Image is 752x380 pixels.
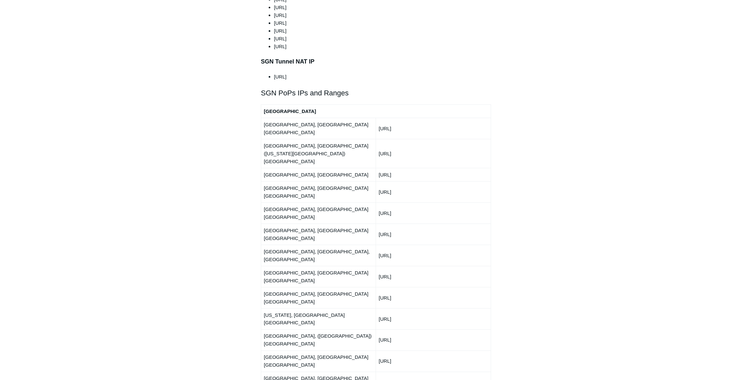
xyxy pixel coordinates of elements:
[261,118,376,139] td: [GEOGRAPHIC_DATA], [GEOGRAPHIC_DATA] [GEOGRAPHIC_DATA]
[261,224,376,245] td: [GEOGRAPHIC_DATA], [GEOGRAPHIC_DATA] [GEOGRAPHIC_DATA]
[274,43,491,50] li: [URL]
[376,181,491,203] td: [URL]
[261,330,376,351] td: [GEOGRAPHIC_DATA], ([GEOGRAPHIC_DATA]) [GEOGRAPHIC_DATA]
[376,224,491,245] td: [URL]
[261,203,376,224] td: [GEOGRAPHIC_DATA], [GEOGRAPHIC_DATA] [GEOGRAPHIC_DATA]
[376,139,491,168] td: [URL]
[376,351,491,372] td: [URL]
[261,181,376,203] td: [GEOGRAPHIC_DATA], [GEOGRAPHIC_DATA] [GEOGRAPHIC_DATA]
[261,351,376,372] td: [GEOGRAPHIC_DATA], [GEOGRAPHIC_DATA] [GEOGRAPHIC_DATA]
[376,287,491,308] td: [URL]
[261,168,376,181] td: [GEOGRAPHIC_DATA], [GEOGRAPHIC_DATA]
[274,12,286,18] span: [URL]
[376,308,491,330] td: [URL]
[261,308,376,330] td: [US_STATE], [GEOGRAPHIC_DATA] [GEOGRAPHIC_DATA]
[274,5,286,10] span: [URL]
[261,139,376,168] td: [GEOGRAPHIC_DATA], [GEOGRAPHIC_DATA] ([US_STATE][GEOGRAPHIC_DATA]) [GEOGRAPHIC_DATA]
[376,266,491,287] td: [URL]
[264,108,316,114] strong: [GEOGRAPHIC_DATA]
[376,245,491,266] td: [URL]
[261,245,376,266] td: [GEOGRAPHIC_DATA], [GEOGRAPHIC_DATA], [GEOGRAPHIC_DATA]
[274,28,286,34] span: [URL]
[274,36,286,41] span: [URL]
[261,87,491,99] h2: SGN PoPs IPs and Ranges
[376,118,491,139] td: [URL]
[274,73,491,81] li: [URL]
[376,330,491,351] td: [URL]
[261,287,376,308] td: [GEOGRAPHIC_DATA], [GEOGRAPHIC_DATA] [GEOGRAPHIC_DATA]
[274,20,286,26] span: [URL]
[261,57,491,66] h3: SGN Tunnel NAT IP
[376,203,491,224] td: [URL]
[261,266,376,287] td: [GEOGRAPHIC_DATA], [GEOGRAPHIC_DATA] [GEOGRAPHIC_DATA]
[376,168,491,181] td: [URL]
